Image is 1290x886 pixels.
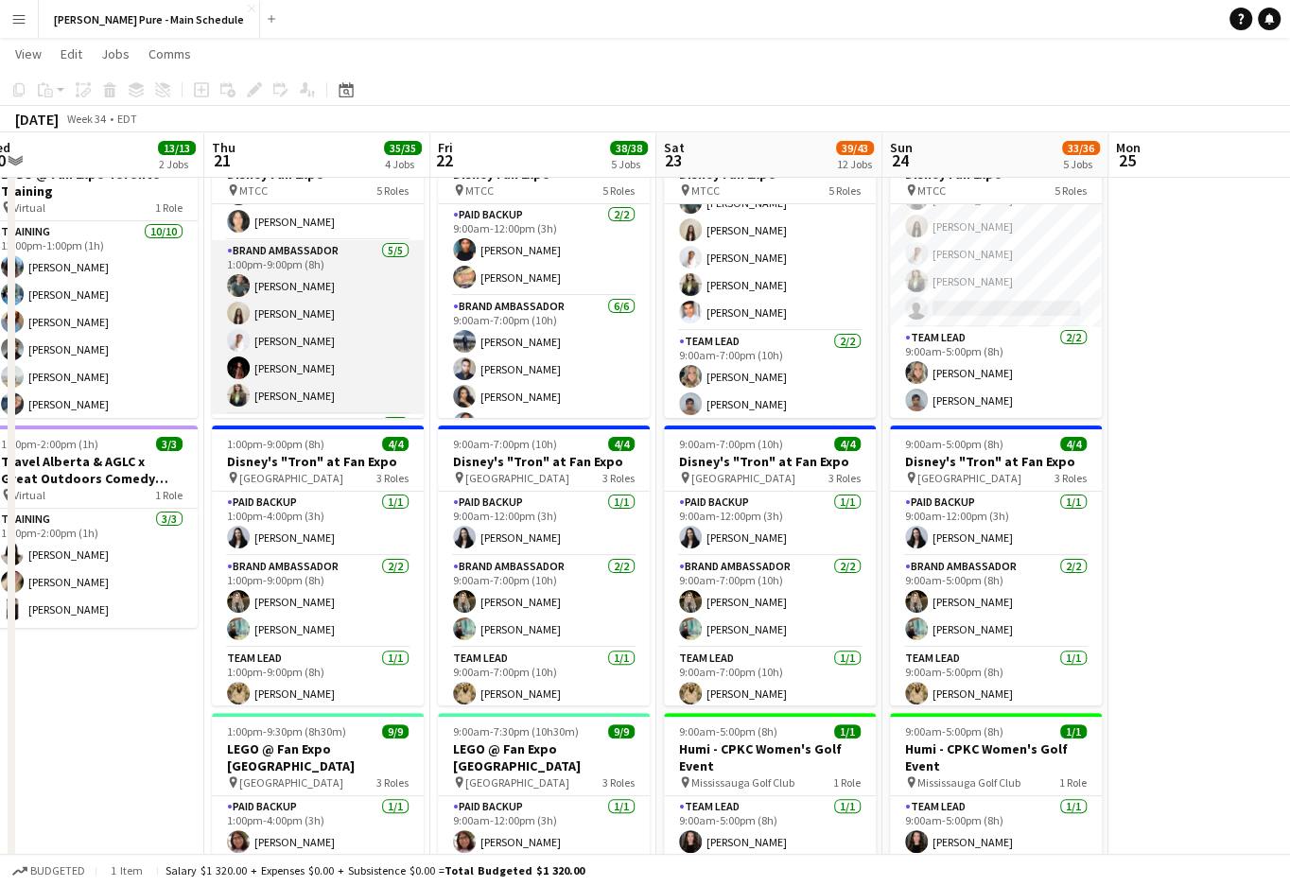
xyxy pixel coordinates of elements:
span: 33/36 [1062,141,1100,155]
span: 22 [435,149,453,171]
button: [PERSON_NAME] Pure - Main Schedule [39,1,260,38]
app-job-card: 1:00pm-9:00pm (8h)4/4Disney's "Tron" at Fan Expo [GEOGRAPHIC_DATA]3 RolesPaid Backup1/11:00pm-4:0... [212,426,424,705]
div: Salary $1 320.00 + Expenses $0.00 + Subsistence $0.00 = [166,863,584,877]
span: 9:00am-7:00pm (10h) [453,437,557,451]
span: MTCC [917,183,946,198]
app-job-card: 9:00am-7:00pm (10h)21/21Disney Fan Expo MTCC5 Roles[PERSON_NAME]Brand Ambassador5/59:00am-7:00pm ... [664,138,876,418]
span: Virtual [13,200,45,215]
app-card-role: Brand Ambassador2/21:00pm-9:00pm (8h)[PERSON_NAME][PERSON_NAME] [212,556,424,648]
app-job-card: 9:00am-5:00pm (8h)1/1Humi - CPKC Women's Golf Event Mississauga Golf Club1 RoleTeam Lead1/19:00am... [890,713,1102,860]
span: 1 Role [155,200,183,215]
div: 4 Jobs [385,157,421,171]
app-card-role: Team Lead2/2 [212,414,424,506]
app-card-role: Paid Backup2/29:00am-12:00pm (3h)[PERSON_NAME][PERSON_NAME] [438,204,650,296]
span: 5 Roles [1055,183,1087,198]
span: 1/1 [1060,724,1087,738]
span: 3 Roles [1055,471,1087,485]
h3: Disney's "Tron" at Fan Expo [890,453,1102,470]
app-card-role: Paid Backup1/19:00am-12:00pm (3h)[PERSON_NAME] [438,796,650,860]
span: 25 [1113,149,1141,171]
span: Jobs [101,45,130,62]
app-card-role: Brand Ambassador6/69:00am-7:00pm (10h)[PERSON_NAME][PERSON_NAME][PERSON_NAME][PERSON_NAME] [438,296,650,497]
span: Virtual [13,488,45,502]
span: 1 item [104,863,149,877]
span: 1 Role [155,488,183,502]
div: [DATE] [15,110,59,129]
span: Sun [890,139,913,156]
a: Edit [53,42,90,66]
span: Total Budgeted $1 320.00 [445,863,584,877]
app-job-card: 9:00am-5:00pm (8h)1/1Humi - CPKC Women's Golf Event Mississauga Golf Club1 RoleTeam Lead1/19:00am... [664,713,876,860]
span: 1:00pm-9:30pm (8h30m) [227,724,346,738]
span: 4/4 [382,437,409,451]
span: View [15,45,42,62]
app-job-card: 9:00am-7:00pm (10h)4/4Disney's "Tron" at Fan Expo [GEOGRAPHIC_DATA]3 RolesPaid Backup1/19:00am-12... [438,426,650,705]
button: Budgeted [9,860,88,881]
div: 5 Jobs [611,157,647,171]
span: 5 Roles [828,183,861,198]
span: 9:00am-5:00pm (8h) [905,437,1003,451]
div: 2 Jobs [159,157,195,171]
span: 9:00am-7:00pm (10h) [679,437,783,451]
h3: Humi - CPKC Women's Golf Event [890,740,1102,774]
app-card-role: Team Lead1/19:00am-7:00pm (10h)[PERSON_NAME] [664,648,876,712]
span: 9/9 [608,724,635,738]
span: 9:00am-5:00pm (8h) [905,724,1003,738]
span: Fri [438,139,453,156]
span: 1 Role [833,775,861,790]
span: Mississauga Golf Club [917,775,1020,790]
span: 4/4 [608,437,635,451]
span: 1 Role [1059,775,1087,790]
span: 23 [661,149,685,171]
app-card-role: Brand Ambassador2/29:00am-5:00pm (8h)[PERSON_NAME][PERSON_NAME] [890,556,1102,648]
app-card-role: Paid Backup1/11:00pm-4:00pm (3h)[PERSON_NAME] [212,492,424,556]
app-card-role: Paid Backup1/11:00pm-4:00pm (3h)[PERSON_NAME] [212,796,424,860]
app-job-card: 9:00am-5:00pm (8h)4/4Disney's "Tron" at Fan Expo [GEOGRAPHIC_DATA]3 RolesPaid Backup1/19:00am-12:... [890,426,1102,705]
span: 3 Roles [376,775,409,790]
span: 3 Roles [602,471,635,485]
span: MTCC [239,183,268,198]
span: 4/4 [1060,437,1087,451]
a: View [8,42,49,66]
h3: LEGO @ Fan Expo [GEOGRAPHIC_DATA] [212,740,424,774]
app-job-card: 1:00pm-9:00pm (8h)21/21Disney Fan Expo MTCC5 Roles[PERSON_NAME][PERSON_NAME][PERSON_NAME][PERSON_... [212,138,424,418]
span: Thu [212,139,235,156]
app-card-role: Brand Ambassador2/29:00am-7:00pm (10h)[PERSON_NAME][PERSON_NAME] [664,556,876,648]
h3: Disney's "Tron" at Fan Expo [438,453,650,470]
span: 35/35 [384,141,422,155]
app-job-card: 9:00am-7:00pm (10h)4/4Disney's "Tron" at Fan Expo [GEOGRAPHIC_DATA]3 RolesPaid Backup1/19:00am-12... [664,426,876,705]
span: 1/1 [834,724,861,738]
span: 1:00pm-9:00pm (8h) [227,437,324,451]
span: MTCC [691,183,720,198]
span: Budgeted [30,864,85,877]
span: 1:00pm-2:00pm (1h) [1,437,98,451]
span: 9/9 [382,724,409,738]
span: 9:00am-5:00pm (8h) [679,724,777,738]
h3: LEGO @ Fan Expo [GEOGRAPHIC_DATA] [438,740,650,774]
div: 12 Jobs [837,157,873,171]
span: Sat [664,139,685,156]
app-job-card: 9:00am-7:00pm (10h)21/21Disney Fan Expo MTCC5 RolesPaid Backup2/29:00am-12:00pm (3h)[PERSON_NAME]... [438,138,650,418]
span: 21 [209,149,235,171]
span: [GEOGRAPHIC_DATA] [465,775,569,790]
span: 5 Roles [376,183,409,198]
span: 4/4 [834,437,861,451]
span: MTCC [465,183,494,198]
a: Jobs [94,42,137,66]
h3: Disney's "Tron" at Fan Expo [212,453,424,470]
span: 5 Roles [602,183,635,198]
app-card-role: Team Lead2/29:00am-5:00pm (8h)[PERSON_NAME][PERSON_NAME] [890,327,1102,419]
span: 39/43 [836,141,874,155]
span: Mississauga Golf Club [691,775,794,790]
app-card-role: Team Lead1/19:00am-5:00pm (8h)[PERSON_NAME] [664,796,876,860]
app-card-role: Brand Ambassador5/59:00am-7:00pm (10h)[PERSON_NAME][PERSON_NAME][PERSON_NAME][PERSON_NAME][PERSON... [664,157,876,331]
span: 24 [887,149,913,171]
span: Edit [61,45,82,62]
app-card-role: Team Lead2/29:00am-7:00pm (10h)[PERSON_NAME][PERSON_NAME] [664,331,876,423]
